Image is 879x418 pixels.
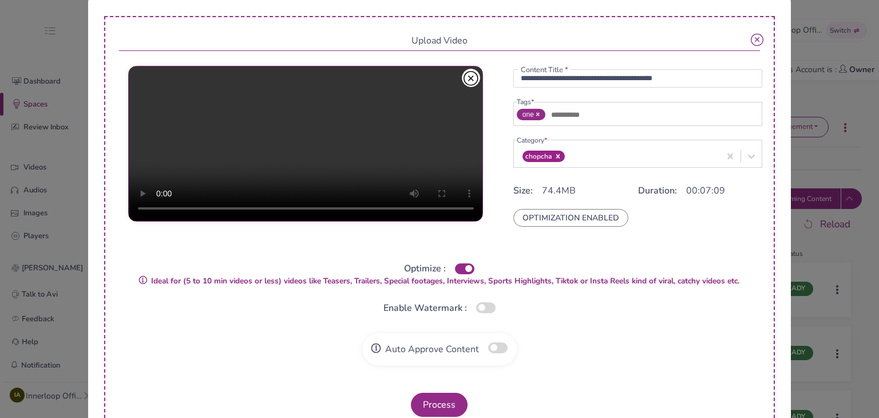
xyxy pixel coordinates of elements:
[686,184,725,197] span: 00:07:09
[517,135,547,145] legend: Category
[383,301,467,315] span: Enable Watermark :
[411,393,468,417] button: Process
[638,184,677,197] span: Duration:
[385,342,479,356] span: Auto Approve Content
[517,109,545,120] span: one
[517,97,534,107] legend: Tags
[119,31,761,51] div: Upload Video
[542,184,576,197] span: 74.4MB
[523,151,552,161] div: chopcha
[513,184,533,197] span: Size:
[404,262,446,275] span: Optimize :
[520,66,569,74] label: Content Title
[513,209,628,227] span: OPTIMIZATION ENABLED
[139,275,739,286] strong: Ideal for (5 to 10 min videos or less) videos like Teasers, Trailers, Special footages, Interview...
